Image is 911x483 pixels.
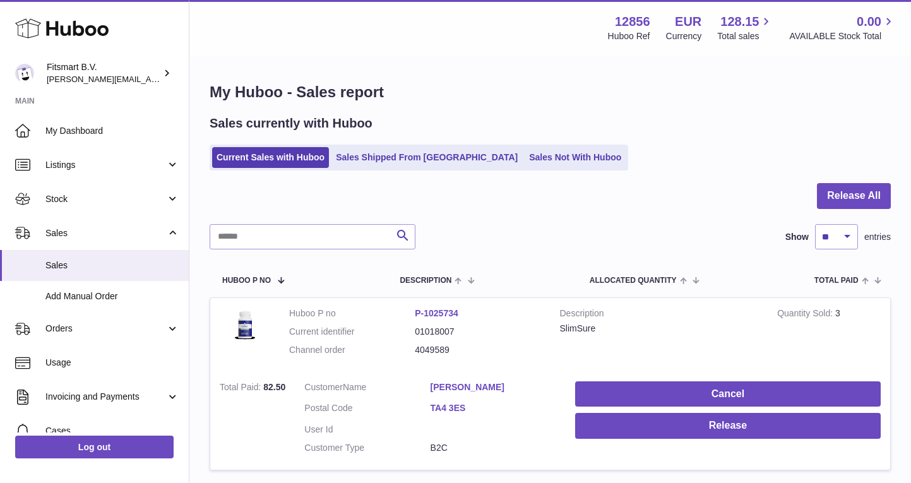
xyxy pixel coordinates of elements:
[666,30,702,42] div: Currency
[415,326,540,338] dd: 01018007
[45,425,179,437] span: Cases
[289,344,415,356] dt: Channel order
[210,82,891,102] h1: My Huboo - Sales report
[560,323,759,335] div: SlimSure
[210,115,372,132] h2: Sales currently with Huboo
[675,13,701,30] strong: EUR
[415,344,540,356] dd: 4049589
[575,413,881,439] button: Release
[575,381,881,407] button: Cancel
[289,326,415,338] dt: Current identifier
[289,307,415,319] dt: Huboo P no
[45,159,166,171] span: Listings
[777,308,835,321] strong: Quantity Sold
[304,381,430,397] dt: Name
[212,147,329,168] a: Current Sales with Huboo
[785,231,809,243] label: Show
[45,290,179,302] span: Add Manual Order
[45,227,166,239] span: Sales
[431,402,556,414] a: TA4 3ES
[304,402,430,417] dt: Postal Code
[789,30,896,42] span: AVAILABLE Stock Total
[45,125,179,137] span: My Dashboard
[45,193,166,205] span: Stock
[814,277,859,285] span: Total paid
[717,13,773,42] a: 128.15 Total sales
[47,74,253,84] span: [PERSON_NAME][EMAIL_ADDRESS][DOMAIN_NAME]
[615,13,650,30] strong: 12856
[220,307,270,342] img: 128561738056625.png
[560,307,759,323] strong: Description
[45,323,166,335] span: Orders
[817,183,891,209] button: Release All
[15,436,174,458] a: Log out
[864,231,891,243] span: entries
[45,357,179,369] span: Usage
[768,298,890,372] td: 3
[45,391,166,403] span: Invoicing and Payments
[263,382,285,392] span: 82.50
[525,147,626,168] a: Sales Not With Huboo
[222,277,271,285] span: Huboo P no
[220,382,263,395] strong: Total Paid
[590,277,677,285] span: ALLOCATED Quantity
[15,64,34,83] img: jonathan@leaderoo.com
[47,61,160,85] div: Fitsmart B.V.
[608,30,650,42] div: Huboo Ref
[304,382,343,392] span: Customer
[304,442,430,454] dt: Customer Type
[331,147,522,168] a: Sales Shipped From [GEOGRAPHIC_DATA]
[45,259,179,271] span: Sales
[431,442,556,454] dd: B2C
[717,30,773,42] span: Total sales
[431,381,556,393] a: [PERSON_NAME]
[857,13,881,30] span: 0.00
[789,13,896,42] a: 0.00 AVAILABLE Stock Total
[400,277,451,285] span: Description
[304,424,430,436] dt: User Id
[720,13,759,30] span: 128.15
[415,308,458,318] a: P-1025734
